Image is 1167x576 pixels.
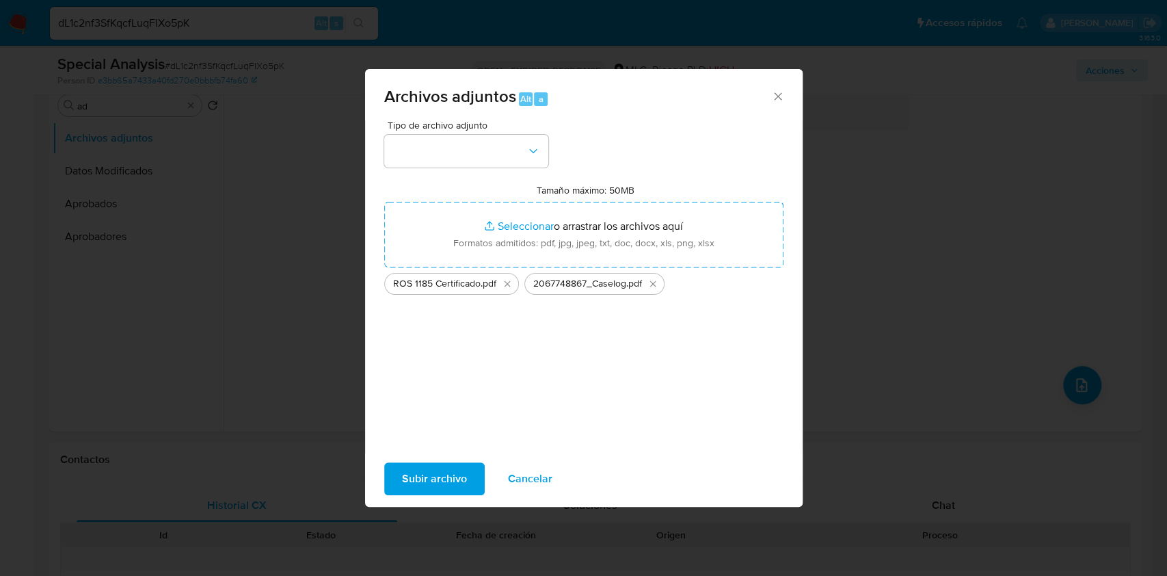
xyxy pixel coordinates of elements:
span: .pdf [481,277,496,291]
button: Cancelar [490,462,570,495]
span: Archivos adjuntos [384,84,516,108]
button: Eliminar 2067748867_Caselog.pdf [645,276,661,292]
ul: Archivos seleccionados [384,267,783,295]
button: Subir archivo [384,462,485,495]
span: ROS 1185 Certificado [393,277,481,291]
span: a [539,92,544,105]
span: Alt [520,92,531,105]
span: 2067748867_Caselog [533,277,626,291]
span: Cancelar [508,464,552,494]
button: Cerrar [771,90,783,102]
span: Subir archivo [402,464,467,494]
button: Eliminar ROS 1185 Certificado.pdf [499,276,515,292]
label: Tamaño máximo: 50MB [537,184,634,196]
span: .pdf [626,277,642,291]
span: Tipo de archivo adjunto [388,120,552,130]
